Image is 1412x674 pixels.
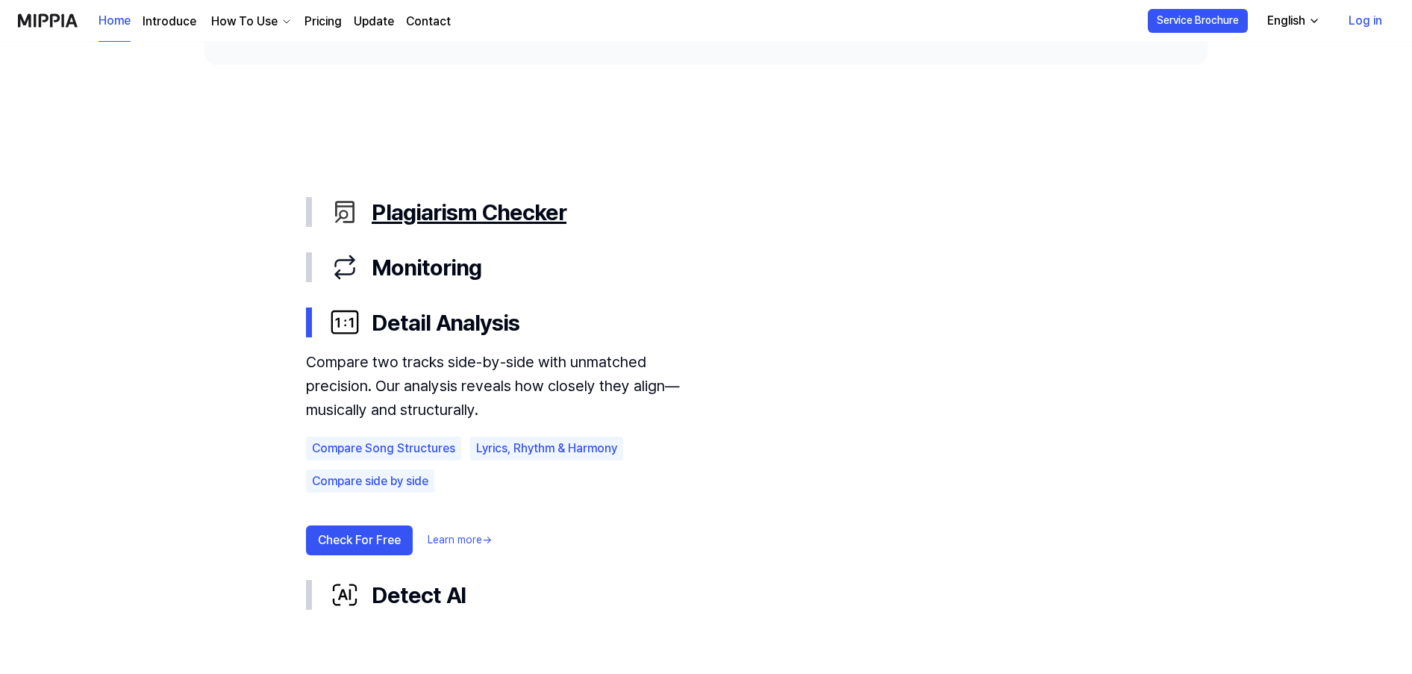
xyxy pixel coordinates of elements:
[306,184,1106,240] button: Plagiarism Checker
[306,469,434,493] div: Compare side by side
[306,567,1106,622] button: Detect AI
[208,13,293,31] button: How To Use
[306,525,413,555] button: Check For Free
[1255,6,1329,36] button: English
[208,13,281,31] div: How To Use
[304,13,342,31] a: Pricing
[306,350,1106,567] div: Detail Analysis
[406,13,451,31] a: Contact
[1148,9,1248,33] button: Service Brochure
[330,579,1106,611] div: Detect AI
[330,307,1106,338] div: Detail Analysis
[306,437,461,461] div: Compare Song Structures
[330,196,1106,228] div: Plagiarism Checker
[428,533,492,548] a: Learn more→
[470,437,623,461] div: Lyrics, Rhythm & Harmony
[306,295,1106,350] button: Detail Analysis
[1264,12,1308,30] div: English
[143,13,196,31] a: Introduce
[306,240,1106,295] button: Monitoring
[330,252,1106,283] div: Monitoring
[99,1,131,42] a: Home
[306,350,709,422] div: Compare two tracks side-by-side with unmatched precision. Our analysis reveals how closely they a...
[354,13,394,31] a: Update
